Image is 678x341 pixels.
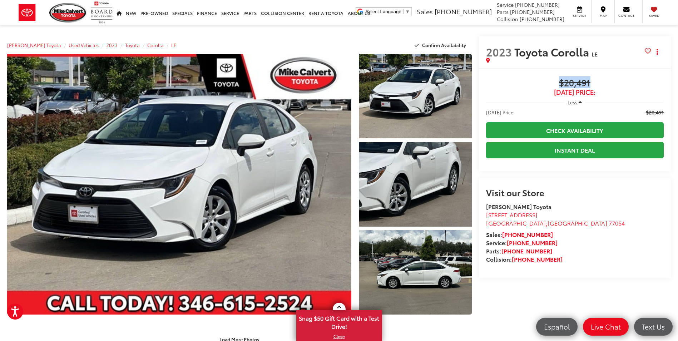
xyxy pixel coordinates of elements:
[514,44,592,59] span: Toyota Corolla
[486,211,538,219] span: [STREET_ADDRESS]
[358,229,473,316] img: 2023 Toyota Corolla LE
[618,13,634,18] span: Contact
[359,54,471,138] a: Expand Photo 1
[106,42,118,48] a: 2023
[568,99,577,105] span: Less
[486,211,625,227] a: [STREET_ADDRESS] [GEOGRAPHIC_DATA],[GEOGRAPHIC_DATA] 77054
[497,1,514,8] span: Service
[486,219,546,227] span: [GEOGRAPHIC_DATA]
[411,39,472,51] button: Confirm Availability
[486,247,552,255] strong: Parts:
[417,7,433,16] span: Sales
[486,255,563,263] strong: Collision:
[512,255,563,263] a: [PHONE_NUMBER]
[564,96,586,109] button: Less
[651,45,664,58] button: Actions
[536,318,578,336] a: Español
[497,15,518,23] span: Collision
[486,89,664,96] span: [DATE] Price:
[297,311,381,332] span: Snag $50 Gift Card with a Test Drive!
[634,318,673,336] a: Text Us
[486,142,664,158] a: Instant Deal
[358,53,473,139] img: 2023 Toyota Corolla LE
[486,230,553,238] strong: Sales:
[7,54,351,315] a: Expand Photo 0
[4,53,355,316] img: 2023 Toyota Corolla LE
[646,13,662,18] span: Saved
[638,322,668,331] span: Text Us
[69,42,99,48] a: Used Vehicles
[657,49,658,55] span: dropdown dots
[502,230,553,238] a: [PHONE_NUMBER]
[486,44,512,59] span: 2023
[497,8,509,15] span: Parts
[486,122,664,138] a: Check Availability
[507,238,558,247] a: [PHONE_NUMBER]
[486,238,558,247] strong: Service:
[510,8,555,15] span: [PHONE_NUMBER]
[486,78,664,89] span: $20,491
[422,42,466,48] span: Confirm Availability
[486,109,515,116] span: [DATE] Price:
[587,322,624,331] span: Live Chat
[49,3,87,23] img: Mike Calvert Toyota
[435,7,492,16] span: [PHONE_NUMBER]
[592,50,598,58] span: LE
[595,13,611,18] span: Map
[366,9,401,14] span: Select Language
[358,142,473,227] img: 2023 Toyota Corolla LE
[486,188,664,197] h2: Visit our Store
[486,202,551,211] strong: [PERSON_NAME] Toyota
[583,318,629,336] a: Live Chat
[359,142,471,227] a: Expand Photo 2
[171,42,177,48] a: LE
[486,219,625,227] span: ,
[501,247,552,255] a: [PHONE_NUMBER]
[571,13,588,18] span: Service
[515,1,560,8] span: [PHONE_NUMBER]
[405,9,410,14] span: ▼
[125,42,140,48] a: Toyota
[646,109,664,116] span: $20,491
[147,42,164,48] a: Corolla
[609,219,625,227] span: 77054
[7,42,61,48] a: [PERSON_NAME] Toyota
[548,219,607,227] span: [GEOGRAPHIC_DATA]
[359,230,471,315] a: Expand Photo 3
[540,322,573,331] span: Español
[366,9,410,14] a: Select Language​
[520,15,564,23] span: [PHONE_NUMBER]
